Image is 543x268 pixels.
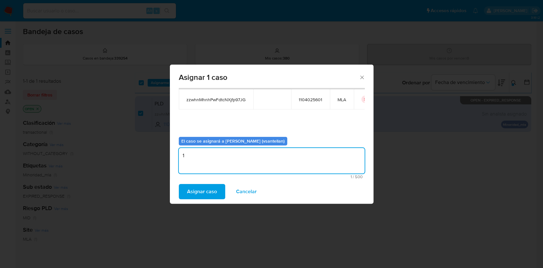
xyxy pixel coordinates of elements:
span: zzwhnMhnhPwFdtcNXjfp97JG [186,97,246,102]
span: 1104025601 [299,97,322,102]
span: Máximo 500 caracteres [181,175,363,179]
button: Asignar caso [179,184,225,199]
div: assign-modal [170,65,373,204]
button: icon-button [361,95,369,103]
button: Cancelar [228,184,265,199]
span: Asignar caso [187,185,217,199]
b: El caso se asignará a [PERSON_NAME] (vsantellan) [181,138,285,144]
span: Cancelar [236,185,257,199]
span: Asignar 1 caso [179,74,359,81]
button: Cerrar ventana [359,74,365,80]
textarea: 1 [179,148,365,173]
span: MLA [338,97,346,102]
